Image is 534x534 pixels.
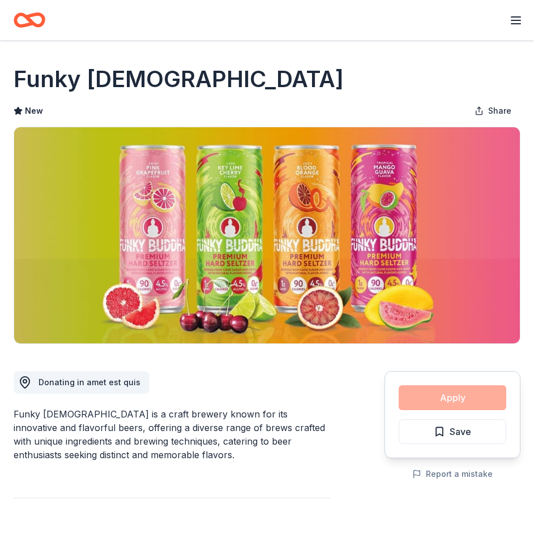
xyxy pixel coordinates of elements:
img: Image for Funky Buddha [14,127,520,343]
a: Home [14,7,45,33]
span: Donating in amet est quis [39,377,140,387]
h1: Funky [DEMOGRAPHIC_DATA] [14,63,344,95]
button: Save [399,419,506,444]
span: Save [450,424,471,439]
span: New [25,104,43,118]
button: Report a mistake [412,467,493,481]
button: Share [465,100,520,122]
span: Share [488,104,511,118]
div: Funky [DEMOGRAPHIC_DATA] is a craft brewery known for its innovative and flavorful beers, offerin... [14,407,330,462]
